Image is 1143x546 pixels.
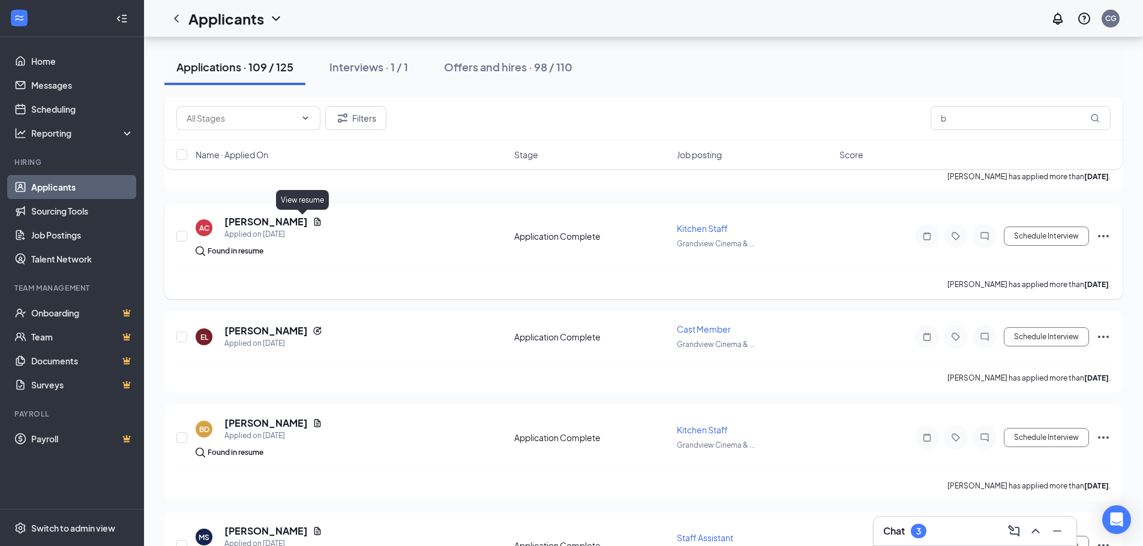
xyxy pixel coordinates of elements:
b: [DATE] [1084,373,1109,382]
a: TeamCrown [31,325,134,349]
span: Staff Assistant [677,532,733,543]
h5: [PERSON_NAME] [224,417,308,430]
button: Filter Filters [325,106,386,130]
svg: Note [920,332,934,342]
p: [PERSON_NAME] has applied more than . [947,373,1111,383]
img: search.bf7aa3482b7795d4f01b.svg [196,246,205,256]
svg: Ellipses [1096,330,1111,344]
svg: Document [313,217,322,227]
div: Payroll [14,409,131,419]
div: MS [199,532,209,542]
svg: Note [920,231,934,241]
svg: Document [313,526,322,536]
svg: ComposeMessage [1007,524,1021,538]
div: Application Complete [514,432,670,444]
svg: Note [920,433,934,442]
svg: Analysis [14,127,26,139]
svg: Notifications [1051,11,1065,26]
span: Name · Applied On [196,149,268,161]
div: Hiring [14,157,131,167]
a: PayrollCrown [31,427,134,451]
svg: ChatInactive [977,332,992,342]
div: Team Management [14,283,131,293]
img: search.bf7aa3482b7795d4f01b.svg [196,448,205,457]
span: Score [839,149,863,161]
div: Applied on [DATE] [224,430,322,442]
a: OnboardingCrown [31,301,134,325]
div: Applied on [DATE] [224,228,322,240]
div: 3 [916,526,921,536]
div: Switch to admin view [31,522,115,534]
div: Reporting [31,127,134,139]
span: Grandview Cinema & ... [677,340,755,349]
span: Stage [514,149,538,161]
svg: Minimize [1050,524,1064,538]
button: ComposeMessage [1004,521,1024,541]
a: Messages [31,73,134,97]
svg: Collapse [116,13,128,25]
svg: Tag [949,433,963,442]
svg: ChevronDown [269,11,283,26]
div: CG [1105,13,1117,23]
svg: ChatInactive [977,231,992,241]
div: BD [199,424,209,435]
div: Found in resume [208,245,263,257]
a: Sourcing Tools [31,199,134,223]
svg: Tag [949,231,963,241]
div: View resume [276,190,329,210]
div: AC [199,223,209,233]
span: Job posting [677,149,722,161]
svg: ChevronUp [1028,524,1043,538]
div: Interviews · 1 / 1 [329,59,408,74]
b: [DATE] [1084,280,1109,289]
p: [PERSON_NAME] has applied more than . [947,481,1111,491]
h5: [PERSON_NAME] [224,324,308,337]
div: Applied on [DATE] [224,337,322,349]
span: Cast Member [677,324,731,334]
div: Applications · 109 / 125 [176,59,293,74]
button: ChevronUp [1026,521,1045,541]
svg: ChevronLeft [169,11,184,26]
button: Schedule Interview [1004,428,1089,447]
span: Kitchen Staff [677,424,728,435]
h3: Chat [883,524,905,538]
p: [PERSON_NAME] has applied more than . [947,279,1111,289]
svg: WorkstreamLogo [13,12,25,24]
span: Grandview Cinema & ... [677,239,755,248]
a: Talent Network [31,247,134,271]
div: Application Complete [514,331,670,343]
button: Schedule Interview [1004,227,1089,246]
svg: MagnifyingGlass [1090,113,1100,123]
svg: Filter [335,111,350,125]
svg: Settings [14,522,26,534]
a: Job Postings [31,223,134,247]
svg: Reapply [313,326,322,336]
div: Found in resume [208,447,263,458]
a: DocumentsCrown [31,349,134,373]
svg: QuestionInfo [1077,11,1091,26]
div: EL [200,332,208,342]
svg: Document [313,418,322,428]
button: Schedule Interview [1004,327,1089,346]
a: Applicants [31,175,134,199]
svg: ChevronDown [301,113,310,123]
h5: [PERSON_NAME] [224,524,308,538]
button: Minimize [1048,521,1067,541]
svg: Tag [949,332,963,342]
span: Grandview Cinema & ... [677,441,755,450]
div: Offers and hires · 98 / 110 [444,59,572,74]
svg: Ellipses [1096,229,1111,243]
a: Scheduling [31,97,134,121]
svg: Ellipses [1096,430,1111,445]
input: All Stages [187,111,296,125]
a: SurveysCrown [31,373,134,397]
h5: [PERSON_NAME] [224,215,308,228]
div: Application Complete [514,230,670,242]
span: Kitchen Staff [677,223,728,234]
h1: Applicants [188,8,264,29]
input: Search in applications [931,106,1111,130]
a: Home [31,49,134,73]
svg: ChatInactive [977,433,992,442]
b: [DATE] [1084,481,1109,490]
